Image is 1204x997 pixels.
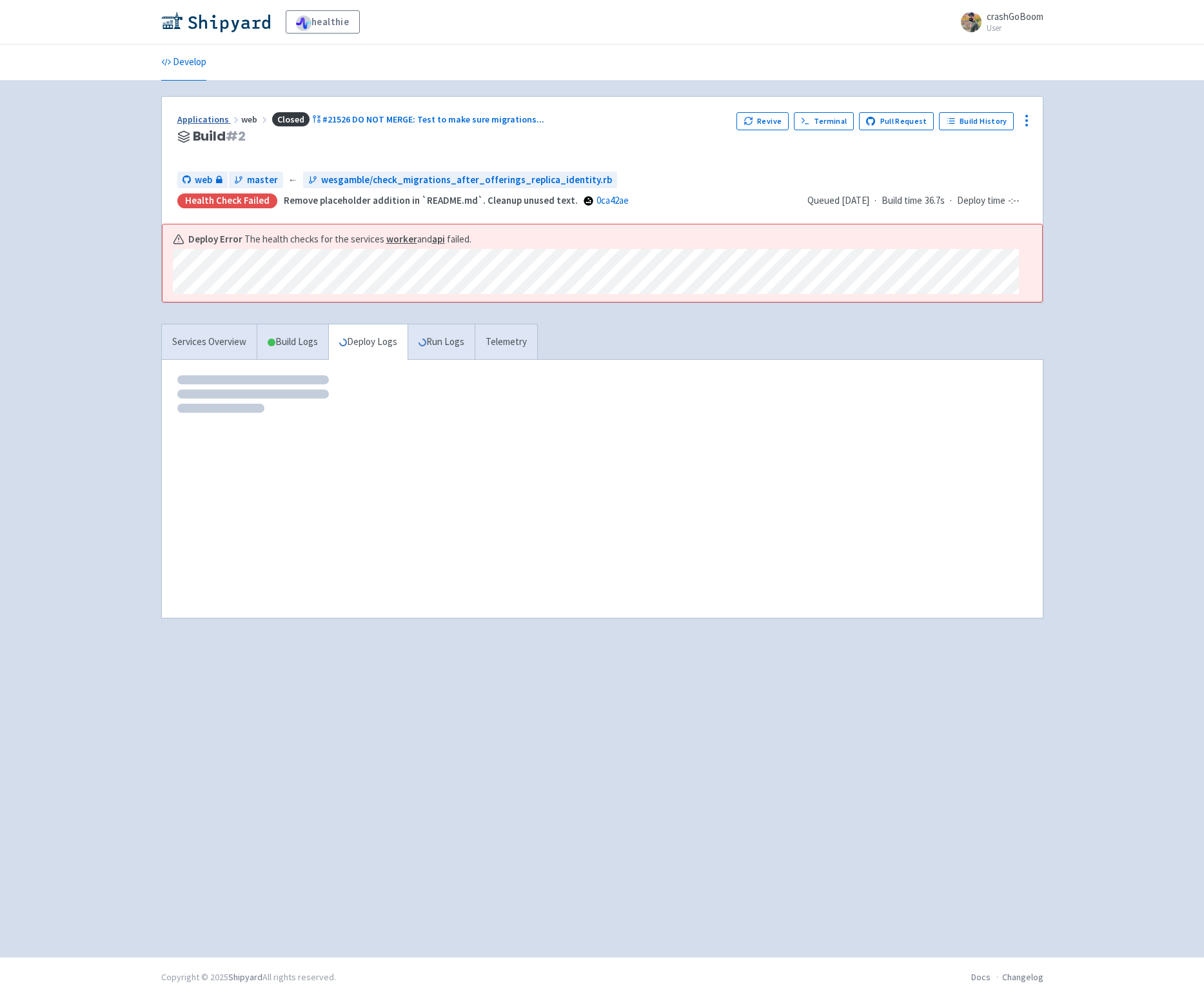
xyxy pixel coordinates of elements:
a: Build Logs [257,324,328,360]
a: Shipyard [228,971,262,983]
span: web [195,173,212,188]
span: Closed [272,112,310,127]
a: Telemetry [475,324,537,360]
a: Pull Request [859,112,934,130]
a: api [432,233,445,245]
strong: Remove placeholder addition in `README.md`. Cleanup unused text. [284,194,578,206]
a: Changelog [1002,971,1043,983]
div: Health check failed [177,193,277,208]
small: User [987,24,1043,32]
span: # 2 [226,127,246,145]
img: Shipyard logo [161,12,270,32]
time: [DATE] [842,194,869,206]
span: Build [193,129,246,144]
span: ← [288,173,298,188]
a: Develop [161,44,206,81]
b: Deploy Error [188,232,242,247]
a: Docs [971,971,991,983]
a: master [229,172,283,189]
span: Queued [807,194,869,206]
a: Services Overview [162,324,257,360]
span: crashGoBoom [987,10,1043,23]
a: Run Logs [408,324,475,360]
a: crashGoBoom User [953,12,1043,32]
button: Revive [736,112,788,130]
a: Terminal [794,112,854,130]
a: 0ca42ae [597,194,629,206]
span: web [241,114,270,125]
span: #21526 DO NOT MERGE: Test to make sure migrations ... [322,114,544,125]
span: -:-- [1008,193,1020,208]
a: wesgamble/check_migrations_after_offerings_replica_identity.rb [303,172,617,189]
div: Copyright © 2025 All rights reserved. [161,971,336,984]
span: The health checks for the services and failed. [244,232,471,247]
a: Build History [939,112,1014,130]
a: web [177,172,228,189]
span: Build time [882,193,922,208]
a: healthie [286,10,360,34]
span: master [247,173,278,188]
a: Deploy Logs [328,324,408,360]
a: Applications [177,114,241,125]
a: Closed#21526 DO NOT MERGE: Test to make sure migrations... [270,114,547,125]
div: · · [807,193,1027,208]
a: worker [386,233,417,245]
span: 36.7s [925,193,945,208]
span: Deploy time [957,193,1005,208]
span: wesgamble/check_migrations_after_offerings_replica_identity.rb [321,173,612,188]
